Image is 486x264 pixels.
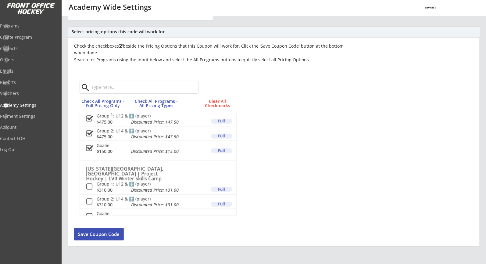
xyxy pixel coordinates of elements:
[97,120,128,124] div: $475.00
[133,97,180,110] button: Check All Programs - All Pricing Types
[97,135,128,139] div: $475.00
[97,188,128,192] div: $310.00
[131,203,202,207] div: Discounted Price: $31.00
[90,81,196,93] input: Type here...
[97,196,202,202] div: Group 2: U14 & ⬆️ (player)
[72,30,476,34] div: Select pricing options this code will work for
[131,149,202,154] div: Discounted Price: $15.00
[131,135,202,139] div: Discounted Price: $47.50
[86,166,175,181] div: [US_STATE][GEOGRAPHIC_DATA], [GEOGRAPHIC_DATA] | Project Hockey | LVII Winter Skills Camp
[97,143,202,149] div: Goalie
[97,149,128,154] div: $150.00
[211,148,232,153] button: Full
[211,119,232,124] button: Full
[74,228,124,240] button: Save Coupon Code
[211,202,232,207] button: Full
[211,187,232,192] button: Full
[74,43,353,63] div: Check the checkboxes beside the Pricing Options that this Coupon will work for. Click the 'Save C...
[80,83,91,92] button: search
[202,97,234,110] button: Clear All Checkmarks
[97,128,202,134] div: Group 2: U14 & ⬆️ (player)
[97,211,202,217] div: Goalie
[80,97,127,110] button: Check All Programs - Full Pricing Only
[97,181,202,187] div: Group 1: U12 & ⬇️ (player)
[211,134,232,139] button: Full
[97,203,128,207] div: $310.00
[97,113,202,119] div: Group 1: U12 & ⬇️ (player)
[131,120,202,124] div: Discounted Price: $47.50
[131,188,202,192] div: Discounted Price: $31.00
